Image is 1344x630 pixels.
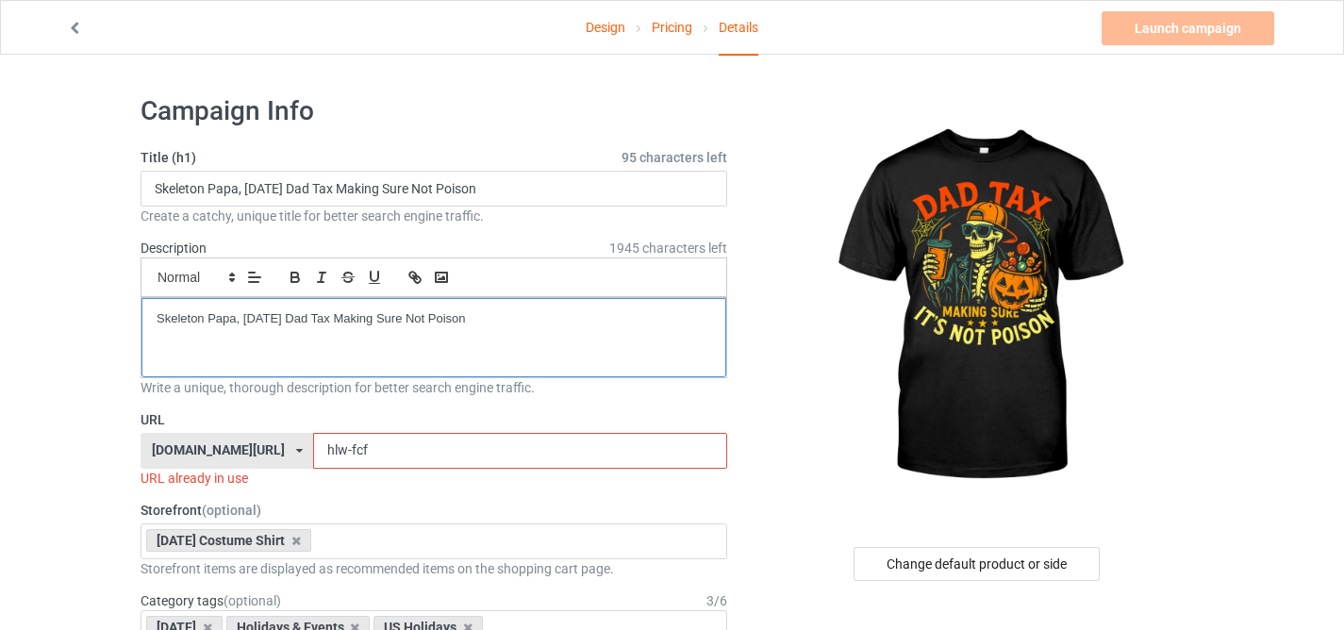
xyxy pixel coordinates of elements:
span: (optional) [224,593,281,608]
a: Design [586,1,625,54]
p: Skeleton Papa, [DATE] Dad Tax Making Sure Not Poison [157,310,711,328]
div: 3 / 6 [706,591,727,610]
div: [DATE] Costume Shirt [146,529,311,552]
div: Create a catchy, unique title for better search engine traffic. [141,207,727,225]
div: [DOMAIN_NAME][URL] [152,443,285,456]
span: 95 characters left [622,148,727,167]
div: Change default product or side [854,547,1100,581]
div: URL already in use [141,469,727,488]
h1: Campaign Info [141,94,727,128]
label: Description [141,240,207,256]
label: Title (h1) [141,148,727,167]
a: Pricing [652,1,692,54]
div: Write a unique, thorough description for better search engine traffic. [141,378,727,397]
label: URL [141,410,727,429]
label: Category tags [141,591,281,610]
span: (optional) [202,503,261,518]
label: Storefront [141,501,727,520]
div: Details [719,1,758,56]
span: 1945 characters left [609,239,727,257]
div: Storefront items are displayed as recommended items on the shopping cart page. [141,559,727,578]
